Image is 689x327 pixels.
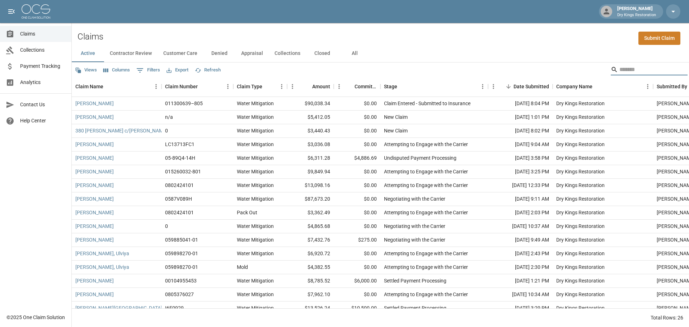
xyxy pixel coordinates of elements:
button: Menu [287,81,298,92]
div: Settled Payment Processing [384,304,446,312]
button: Select columns [102,65,132,76]
div: $0.00 [334,192,380,206]
button: Menu [334,81,344,92]
div: 059898270-01 [165,263,198,271]
div: $0.00 [334,288,380,302]
div: Attempting to Engage with the Carrier [384,209,468,216]
div: Claim Number [165,76,198,97]
a: [PERSON_NAME], Ulviya [75,263,129,271]
div: 0805376027 [165,291,194,298]
div: LC13713FC1 [165,141,194,148]
div: $6,311.28 [287,151,334,165]
button: Refresh [193,65,222,76]
div: Dry Kings Restoration [556,291,605,298]
a: [PERSON_NAME] [75,100,114,107]
button: Active [72,45,104,62]
div: Date Submitted [488,76,553,97]
div: Claim Name [72,76,161,97]
div: Dry Kings Restoration [556,263,605,271]
div: Submitted By [657,76,687,97]
div: Undisputed Payment Processing [384,154,456,162]
div: Water Mitigation [237,168,274,175]
div: Dry Kings Restoration [556,223,605,230]
div: $0.00 [334,165,380,179]
span: Payment Tracking [20,62,66,70]
div: $87,673.20 [287,192,334,206]
div: $13,098.16 [287,179,334,192]
div: Dry Kings Restoration [556,168,605,175]
button: Show filters [135,65,162,76]
div: 059885041-01 [165,236,198,243]
a: [PERSON_NAME] [75,195,114,202]
h2: Claims [78,32,103,42]
a: [PERSON_NAME] [75,154,114,162]
div: Water Mitigation [237,100,274,107]
a: [PERSON_NAME] [75,141,114,148]
button: Contractor Review [104,45,158,62]
div: Claim Number [161,76,233,97]
button: Appraisal [235,45,269,62]
div: Negotiating with the Carrier [384,236,445,243]
div: Water Mitigation [237,195,274,202]
div: $0.00 [334,206,380,220]
button: Menu [276,81,287,92]
div: [DATE] 2:43 PM [488,247,553,261]
button: Customer Care [158,45,203,62]
div: [DATE] 3:58 PM [488,151,553,165]
div: dynamic tabs [72,45,689,62]
div: $3,440.43 [287,124,334,138]
div: Dry Kings Restoration [556,250,605,257]
div: 015260032-801 [165,168,201,175]
div: $3,036.08 [287,138,334,151]
div: 0587V089H [165,195,192,202]
div: $9,849.94 [287,165,334,179]
div: Water Mitigation [237,223,274,230]
button: Sort [503,81,514,92]
div: $0.00 [334,220,380,233]
button: Sort [344,81,355,92]
div: $0.00 [334,138,380,151]
div: Amount [287,76,334,97]
div: 00104955453 [165,277,197,284]
div: Water Mitigation [237,182,274,189]
div: Claim Name [75,76,103,97]
div: $0.00 [334,97,380,111]
div: $0.00 [334,261,380,274]
div: Dry Kings Restoration [556,141,605,148]
a: [PERSON_NAME][GEOGRAPHIC_DATA] [75,304,162,312]
div: [DATE] 10:37 AM [488,220,553,233]
div: Attempting to Engage with the Carrier [384,291,468,298]
a: [PERSON_NAME] [75,223,114,230]
div: $0.00 [334,111,380,124]
div: [DATE] 1:01 PM [488,111,553,124]
a: [PERSON_NAME] [75,209,114,216]
div: I6E0929 [165,304,184,312]
div: [DATE] 12:33 PM [488,179,553,192]
div: Negotiating with the Carrier [384,195,445,202]
div: $6,920.72 [287,247,334,261]
div: Company Name [556,76,592,97]
div: Stage [380,76,488,97]
div: Claim Type [237,76,262,97]
div: Amount [312,76,330,97]
div: [DATE] 2:30 PM [488,261,553,274]
div: Dry Kings Restoration [556,277,605,284]
button: Menu [488,81,499,92]
div: Company Name [553,76,653,97]
div: Attempting to Engage with the Carrier [384,263,468,271]
div: $275.00 [334,233,380,247]
div: Mold [237,263,248,271]
div: $0.00 [334,179,380,192]
button: Menu [642,81,653,92]
p: Dry Kings Restoration [617,12,656,18]
div: [DATE] 9:04 AM [488,138,553,151]
button: Sort [198,81,208,92]
div: Dry Kings Restoration [556,195,605,202]
div: Water Mitigation [237,250,274,257]
div: $7,432.76 [287,233,334,247]
div: Dry Kings Restoration [556,182,605,189]
div: Dry Kings Restoration [556,113,605,121]
div: n/a [165,113,173,121]
div: Dry Kings Restoration [556,100,605,107]
div: Water Mitigation [237,236,274,243]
